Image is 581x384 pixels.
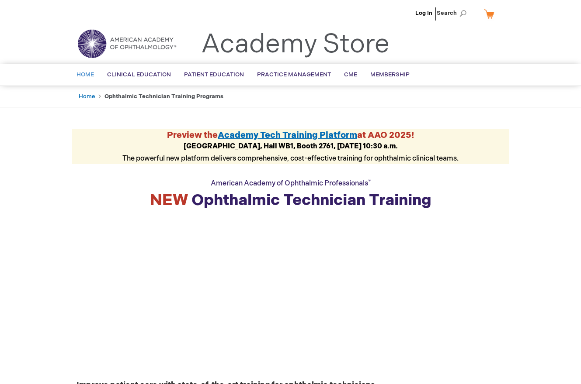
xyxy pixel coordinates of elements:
strong: [GEOGRAPHIC_DATA], Hall WB1, Booth 2761, [DATE] 10:30 a.m. [184,142,398,151]
span: The powerful new platform delivers comprehensive, cost-effective training for ophthalmic clinical... [122,142,459,163]
sup: ® [368,178,371,184]
strong: Ophthalmic Technician Training Programs [104,93,223,100]
a: Academy Store [201,29,390,60]
span: Membership [370,71,410,78]
span: Patient Education [184,71,244,78]
span: Clinical Education [107,71,171,78]
a: Academy Tech Training Platform [218,130,357,141]
span: NEW [150,191,188,210]
strong: Ophthalmic Technician Training [150,191,431,210]
strong: Preview the at AAO 2025! [167,130,414,141]
span: Practice Management [257,71,331,78]
a: Home [79,93,95,100]
a: Log In [415,10,432,17]
span: Search [437,4,470,22]
span: CME [344,71,357,78]
span: American Academy of Ophthalmic Professionals [211,179,371,188]
span: Home [77,71,94,78]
